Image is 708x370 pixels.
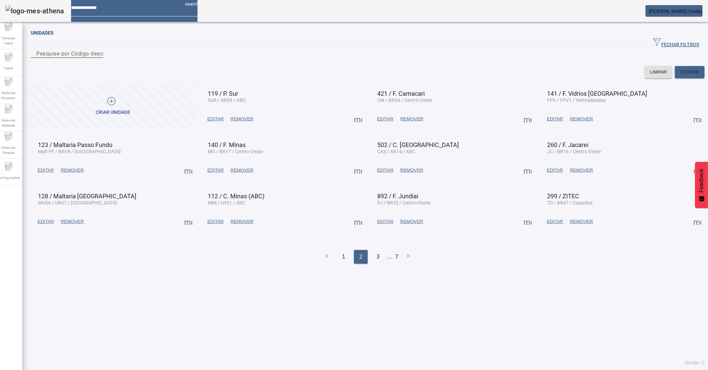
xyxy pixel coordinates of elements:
[543,215,567,228] button: EDITAR
[378,90,425,97] span: 421 / F. Camacari
[400,218,423,225] span: REMOVER
[570,167,593,174] span: REMOVER
[645,66,672,78] button: LIMPAR
[208,141,246,148] span: 140 / F. Minas
[2,64,15,73] span: Fabril
[34,164,57,176] button: EDITAR
[567,215,596,228] button: REMOVER
[231,116,254,122] span: REMOVER
[378,200,431,206] span: PJ / BR33 / Centro-Oeste
[38,193,136,200] span: 128 / Maltaria [GEOGRAPHIC_DATA]
[695,162,708,208] button: Feedback - Mostrar pesquisa
[543,164,567,176] button: EDITAR
[5,5,64,16] img: logo-mes-athena
[227,164,257,176] button: REMOVER
[680,69,699,76] span: FILTRAR
[38,141,112,148] span: 123 / Maltaria Passo Fundo
[543,113,567,125] button: EDITAR
[567,164,596,176] button: REMOVER
[208,193,264,200] span: 112 / C. Minas (ABC)
[31,30,53,36] span: Unidades
[374,113,397,125] button: EDITAR
[61,218,84,225] span: REMOVER
[38,200,117,206] span: MUSA / UR01 / [GEOGRAPHIC_DATA]
[650,69,667,76] span: LIMPAR
[208,97,246,103] span: SUR / AR09 / ABC
[400,116,423,122] span: REMOVER
[57,164,87,176] button: REMOVER
[352,164,364,176] button: Mais
[231,218,254,225] span: REMOVER
[231,167,254,174] span: REMOVER
[57,215,87,228] button: REMOVER
[207,218,224,225] span: EDITAR
[31,83,195,130] button: Criar unidade
[521,113,534,125] button: Mais
[227,215,257,228] button: REMOVER
[378,193,419,200] span: 892 / F. Jundiai
[376,253,380,261] span: 3
[374,215,397,228] button: EDITAR
[567,113,596,125] button: REMOVER
[397,215,426,228] button: REMOVER
[38,167,54,174] span: EDITAR
[204,164,227,176] button: EDITAR
[374,164,397,176] button: EDITAR
[34,215,57,228] button: EDITAR
[397,164,426,176] button: REMOVER
[547,193,579,200] span: 299 / ZITEC
[691,215,704,228] button: Mais
[352,113,364,125] button: Mais
[547,97,606,103] span: FPV / FPV1 / Verticalizadas
[207,167,224,174] span: EDITAR
[204,215,227,228] button: EDITAR
[342,253,345,261] span: 1
[400,167,423,174] span: REMOVER
[182,215,194,228] button: Mais
[521,164,534,176] button: Mais
[675,66,705,78] button: FILTRAR
[649,9,703,14] span: [PERSON_NAME] (Soda)
[377,218,394,225] span: EDITAR
[208,149,263,154] span: MG / BR17 / Centro-Oeste
[691,113,704,125] button: Mais
[547,200,593,206] span: TD / BR47 / Copacker
[386,250,393,264] li: ...
[547,218,563,225] span: EDITAR
[208,90,238,97] span: 119 / P. Sur
[96,109,130,116] div: Criar unidade
[547,167,563,174] span: EDITAR
[397,113,426,125] button: REMOVER
[521,215,534,228] button: Mais
[207,116,224,122] span: EDITAR
[378,149,416,154] span: CAS / AR14 / ABC
[691,164,704,176] button: Mais
[36,50,137,57] mat-label: Pesquise por Código descrição ou sigla
[377,167,394,174] span: EDITAR
[547,149,601,154] span: JC / BR16 / Centro-Oeste
[61,167,84,174] span: REMOVER
[204,113,227,125] button: EDITAR
[352,215,364,228] button: Mais
[377,116,394,122] span: EDITAR
[378,141,459,148] span: 502 / C. [GEOGRAPHIC_DATA]
[378,97,433,103] span: CM / BR04 / Centro-Oeste
[182,164,194,176] button: Mais
[227,113,257,125] button: REMOVER
[395,250,398,264] li: 7
[208,200,245,206] span: MIN / UY01 / ABC
[648,37,705,49] button: FECHAR FILTROS
[38,218,54,225] span: EDITAR
[653,38,699,48] span: FECHAR FILTROS
[570,116,593,122] span: REMOVER
[698,169,705,193] span: Feedback
[570,218,593,225] span: REMOVER
[547,90,647,97] span: 141 / F. Vidrios [GEOGRAPHIC_DATA]
[685,360,705,365] span: Versão: ()
[38,149,121,154] span: Malt PF / BRV8 / [GEOGRAPHIC_DATA]
[547,116,563,122] span: EDITAR
[547,141,588,148] span: 260 / F. Jacarei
